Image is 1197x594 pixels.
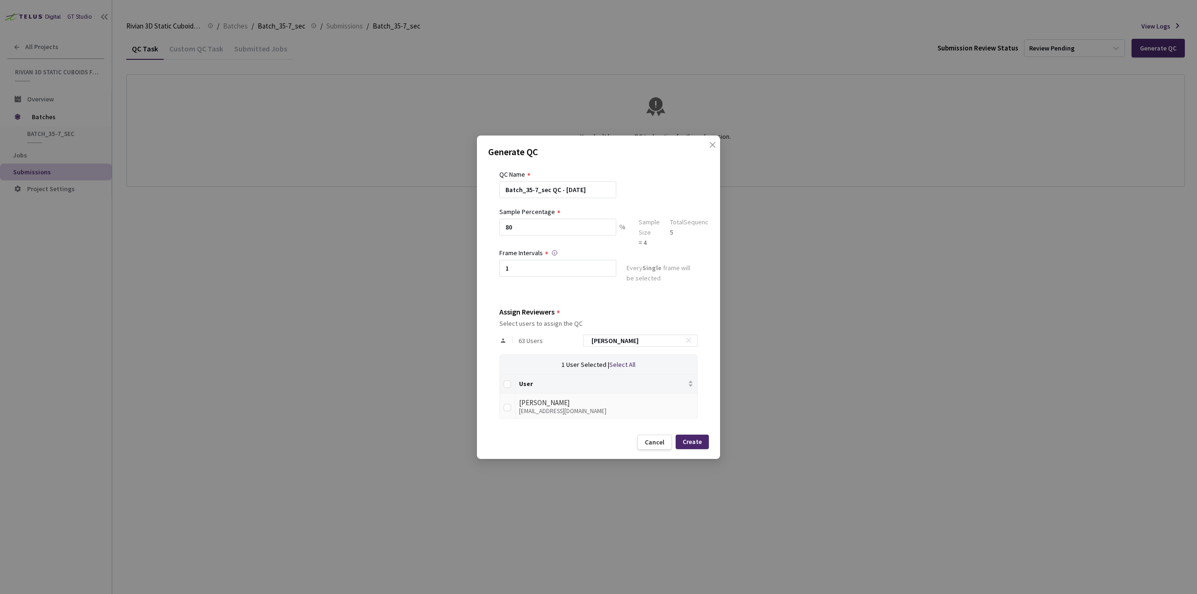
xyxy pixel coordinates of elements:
[499,248,543,258] div: Frame Intervals
[515,375,698,394] th: User
[499,219,616,236] input: e.g. 10
[562,360,609,369] span: 1 User Selected |
[639,217,660,237] div: Sample Size
[488,145,709,159] p: Generate QC
[670,217,715,227] div: Total Sequences
[616,219,628,248] div: %
[609,360,635,369] span: Select All
[519,380,686,387] span: User
[645,438,664,446] div: Cancel
[670,227,715,237] div: 5
[586,335,685,346] input: Search
[499,207,555,217] div: Sample Percentage
[499,260,616,277] input: Enter frame interval
[699,141,714,156] button: Close
[499,169,525,179] div: QC Name
[627,263,698,285] div: Every frame will be selected
[709,141,716,167] span: close
[639,237,660,248] div: = 4
[519,337,543,344] span: 63 Users
[519,397,693,408] div: [PERSON_NAME]
[519,408,693,415] div: [EMAIL_ADDRESS][DOMAIN_NAME]
[683,438,702,445] div: Create
[642,264,662,272] strong: Single
[499,308,555,316] div: Assign Reviewers
[499,320,698,327] div: Select users to assign the QC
